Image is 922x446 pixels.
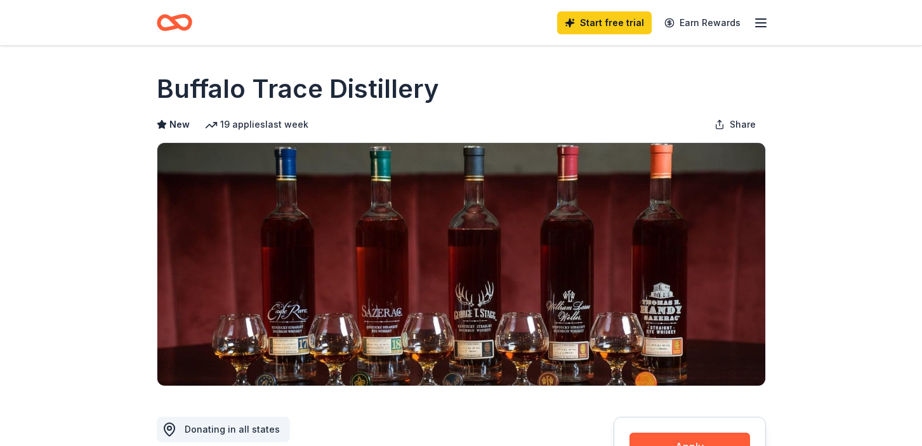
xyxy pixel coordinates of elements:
[657,11,748,34] a: Earn Rewards
[185,424,280,435] span: Donating in all states
[157,8,192,37] a: Home
[157,71,439,107] h1: Buffalo Trace Distillery
[157,143,765,386] img: Image for Buffalo Trace Distillery
[205,117,308,132] div: 19 applies last week
[169,117,190,132] span: New
[704,112,766,137] button: Share
[730,117,756,132] span: Share
[557,11,652,34] a: Start free trial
